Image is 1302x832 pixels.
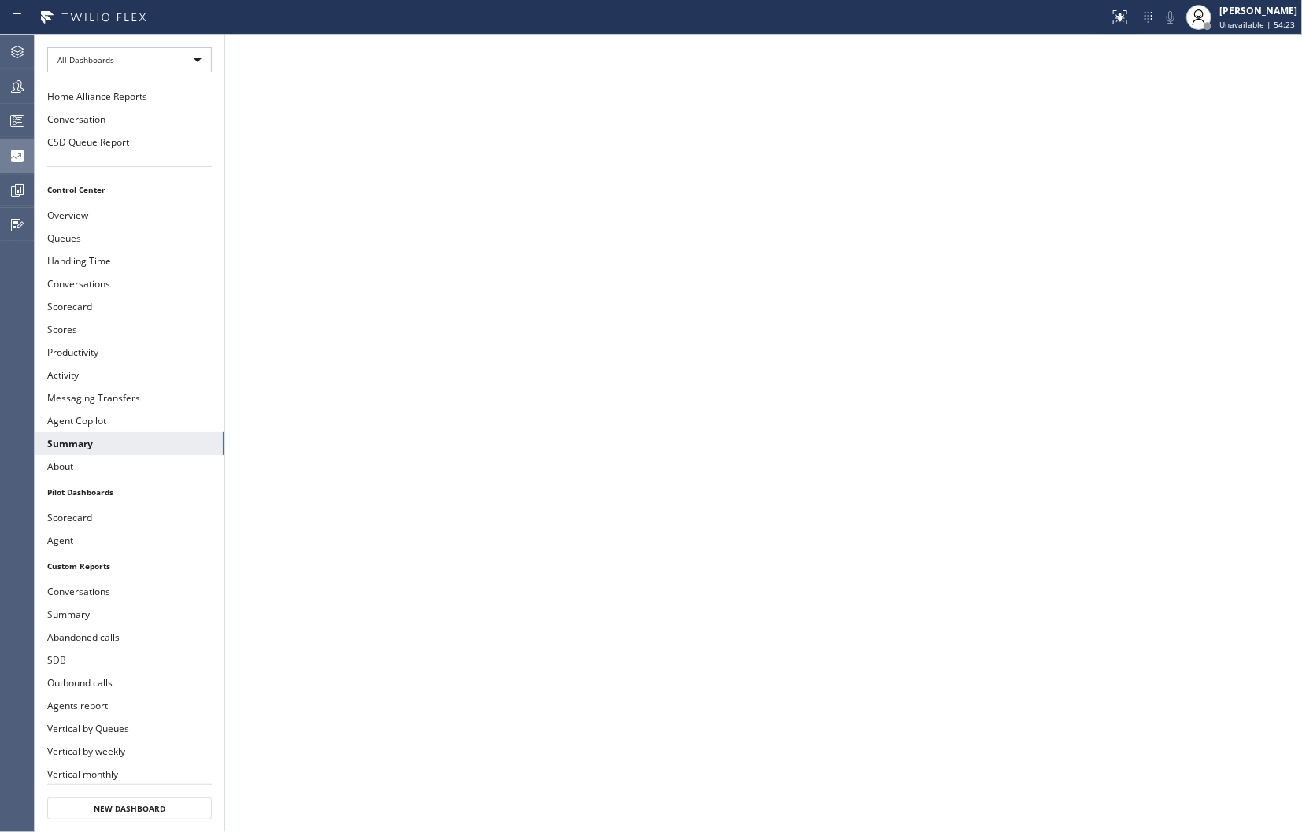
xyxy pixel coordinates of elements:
[35,740,224,763] button: Vertical by weekly
[35,85,224,108] button: Home Alliance Reports
[35,272,224,295] button: Conversations
[35,580,224,603] button: Conversations
[35,717,224,740] button: Vertical by Queues
[35,364,224,386] button: Activity
[35,432,224,455] button: Summary
[35,409,224,432] button: Agent Copilot
[35,341,224,364] button: Productivity
[35,179,224,200] li: Control Center
[35,295,224,318] button: Scorecard
[35,318,224,341] button: Scores
[35,529,224,552] button: Agent
[35,131,224,153] button: CSD Queue Report
[1219,4,1297,17] div: [PERSON_NAME]
[35,506,224,529] button: Scorecard
[35,250,224,272] button: Handling Time
[35,482,224,502] li: Pilot Dashboards
[35,386,224,409] button: Messaging Transfers
[35,626,224,649] button: Abandoned calls
[47,797,212,819] button: New Dashboard
[35,556,224,576] li: Custom Reports
[35,694,224,717] button: Agents report
[1160,6,1182,28] button: Mute
[35,649,224,671] button: SDB
[35,763,224,786] button: Vertical monthly
[35,204,224,227] button: Overview
[35,108,224,131] button: Conversation
[47,47,212,72] div: All Dashboards
[225,35,1302,832] iframe: dashboard_9f6bb337dffe
[35,227,224,250] button: Queues
[1219,19,1295,30] span: Unavailable | 54:23
[35,603,224,626] button: Summary
[35,671,224,694] button: Outbound calls
[35,455,224,478] button: About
